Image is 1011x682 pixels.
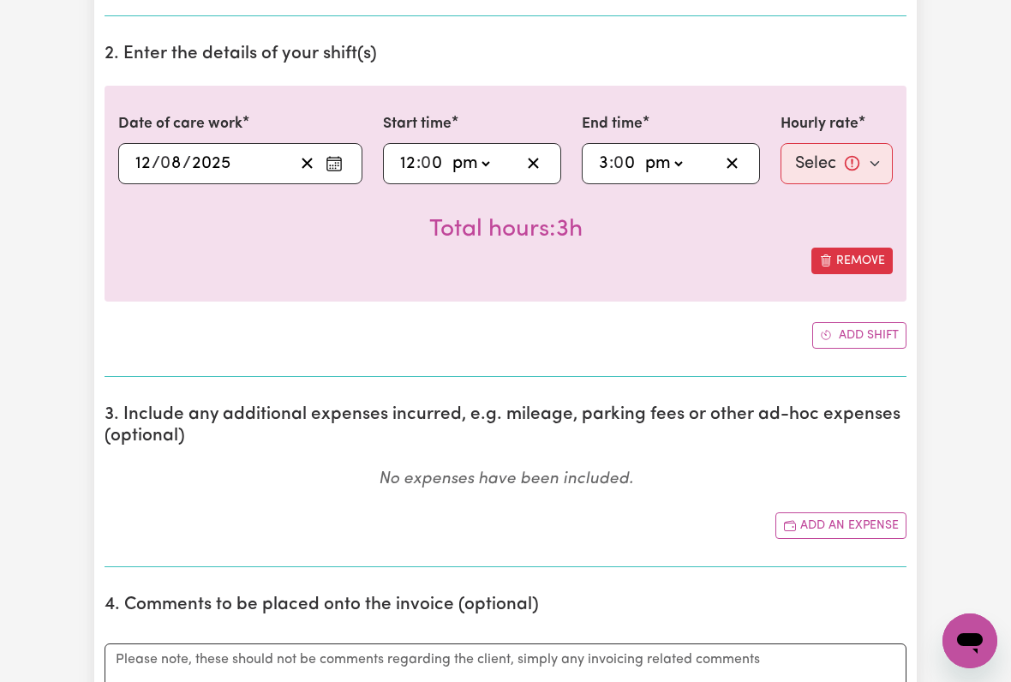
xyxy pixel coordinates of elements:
[152,154,160,173] span: /
[609,154,613,173] span: :
[320,151,348,176] button: Enter the date of care work
[942,613,997,668] iframe: Button to launch messaging window
[160,155,170,172] span: 0
[105,595,906,616] h2: 4. Comments to be placed onto the invoice (optional)
[582,113,643,135] label: End time
[598,151,609,176] input: --
[615,151,637,176] input: --
[379,471,633,488] em: No expenses have been included.
[191,151,231,176] input: ----
[294,151,320,176] button: Clear date
[775,512,906,539] button: Add another expense
[383,113,452,135] label: Start time
[105,44,906,65] h2: 2. Enter the details of your shift(s)
[161,151,182,176] input: --
[399,151,416,176] input: --
[118,113,242,135] label: Date of care work
[421,155,431,172] span: 0
[105,404,906,447] h2: 3. Include any additional expenses incurred, e.g. mileage, parking fees or other ad-hoc expenses ...
[135,151,152,176] input: --
[811,248,893,274] button: Remove this shift
[781,113,858,135] label: Hourly rate
[416,154,421,173] span: :
[429,218,583,242] span: Total hours worked: 3 hours
[422,151,445,176] input: --
[182,154,191,173] span: /
[812,322,906,349] button: Add another shift
[613,155,624,172] span: 0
